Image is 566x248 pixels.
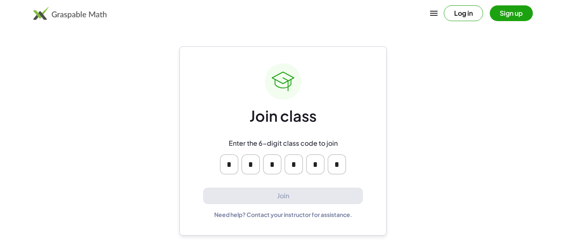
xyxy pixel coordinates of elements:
div: Join class [249,106,317,126]
div: Enter the 6-digit class code to join [229,139,338,148]
button: Log in [444,5,483,21]
button: Sign up [490,5,533,21]
button: Join [203,188,363,205]
div: Need help? Contact your instructor for assistance. [214,211,352,218]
